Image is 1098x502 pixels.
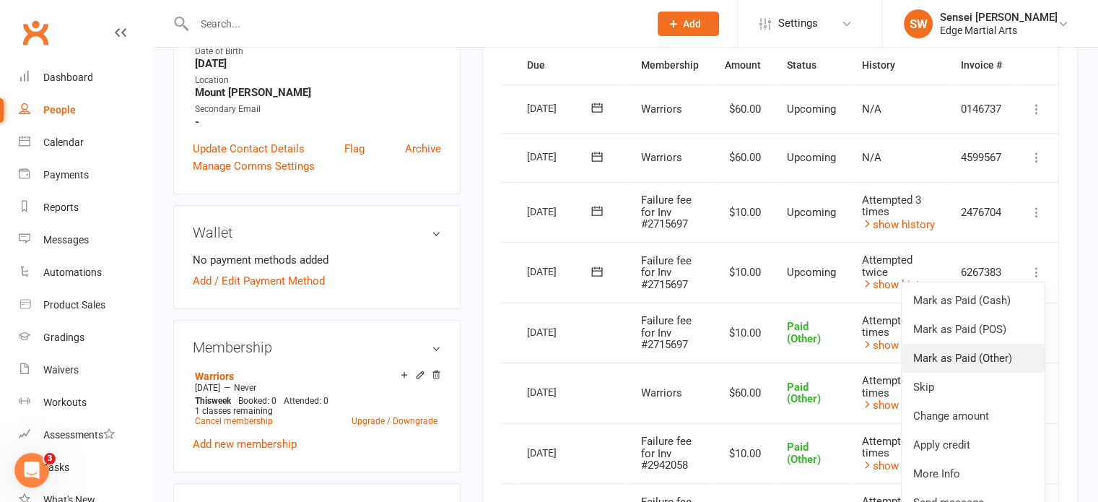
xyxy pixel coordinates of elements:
div: Automations [43,267,102,278]
a: Upgrade / Downgrade [352,416,437,426]
td: $10.00 [712,303,774,363]
div: Tasks [43,462,69,473]
td: $10.00 [712,242,774,303]
span: Settings [778,7,818,40]
a: Add / Edit Payment Method [193,272,325,290]
td: $60.00 [712,363,774,423]
a: show history [862,339,935,352]
span: Attempted 4 times [862,374,921,399]
span: This [195,396,212,406]
div: Messages [43,234,89,246]
input: Search... [190,14,639,34]
a: Calendar [19,126,152,159]
button: Add [658,12,719,36]
iframe: Intercom live chat [14,453,49,488]
a: Dashboard [19,61,152,94]
a: Waivers [19,354,152,386]
span: Paid (Other) [787,381,821,406]
td: $10.00 [712,423,774,484]
div: Assessments [43,429,115,441]
span: Failure fee for Inv #2715697 [641,194,692,230]
div: — [191,382,441,394]
div: [DATE] [527,200,593,222]
span: Attempted 4 times [862,314,921,339]
span: Add [683,18,701,30]
div: Product Sales [43,299,105,311]
div: Edge Martial Arts [940,24,1058,37]
td: 0146737 [948,85,1015,134]
th: Amount [712,47,774,84]
span: Attempted twice [862,254,912,279]
a: show history [862,399,935,412]
span: Upcoming [787,266,836,279]
td: 2476704 [948,182,1015,243]
div: Location [195,74,441,87]
a: Clubworx [17,14,53,51]
span: Warriors [641,386,682,399]
li: No payment methods added [193,251,441,269]
a: People [19,94,152,126]
span: N/A [862,103,881,116]
a: Warriors [195,371,234,382]
div: week [191,396,235,406]
a: Mark as Paid (Other) [902,344,1045,373]
span: 3 [44,453,56,464]
span: Paid (Other) [787,320,821,345]
div: [DATE] [527,260,593,282]
div: People [43,104,76,116]
div: [DATE] [527,441,593,464]
strong: Mount [PERSON_NAME] [195,86,441,99]
a: show history [862,459,935,472]
span: Upcoming [787,103,836,116]
span: Warriors [641,151,682,164]
div: Calendar [43,137,84,148]
a: Reports [19,191,152,224]
a: Gradings [19,321,152,354]
h3: Wallet [193,225,441,241]
span: Upcoming [787,151,836,164]
a: Product Sales [19,289,152,321]
div: Date of Birth [195,45,441,59]
span: Failure fee for Inv #2942058 [641,435,692,472]
td: $60.00 [712,85,774,134]
th: Due [514,47,628,84]
a: Workouts [19,386,152,419]
a: show history [862,218,935,231]
div: Gradings [43,332,84,343]
div: [DATE] [527,321,593,343]
div: [DATE] [527,145,593,168]
div: [DATE] [527,97,593,119]
div: Dashboard [43,72,93,83]
span: Paid (Other) [787,441,821,466]
div: [DATE] [527,381,593,403]
span: Failure fee for Inv #2715697 [641,314,692,351]
td: 6267383 [948,242,1015,303]
span: 1 classes remaining [195,406,273,416]
strong: [DATE] [195,57,441,70]
span: Warriors [641,103,682,116]
a: Mark as Paid (Cash) [902,286,1045,315]
a: Apply credit [902,430,1045,459]
span: Attended: 0 [284,396,328,406]
div: Workouts [43,397,87,408]
a: Archive [405,140,441,157]
td: $60.00 [712,133,774,182]
a: Add new membership [193,438,297,451]
a: show history [862,278,935,291]
span: Attempted 3 times [862,194,921,219]
a: Change amount [902,402,1045,430]
th: History [849,47,948,84]
span: Booked: 0 [238,396,276,406]
div: Secondary Email [195,103,441,116]
th: Status [774,47,849,84]
td: $10.00 [712,182,774,243]
a: Mark as Paid (POS) [902,315,1045,344]
span: Failure fee for Inv #2715697 [641,254,692,291]
h3: Membership [193,339,441,355]
span: Never [234,383,256,393]
td: 4599567 [948,133,1015,182]
a: Tasks [19,451,152,484]
span: Upcoming [787,206,836,219]
div: Waivers [43,364,79,376]
a: Skip [902,373,1045,402]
